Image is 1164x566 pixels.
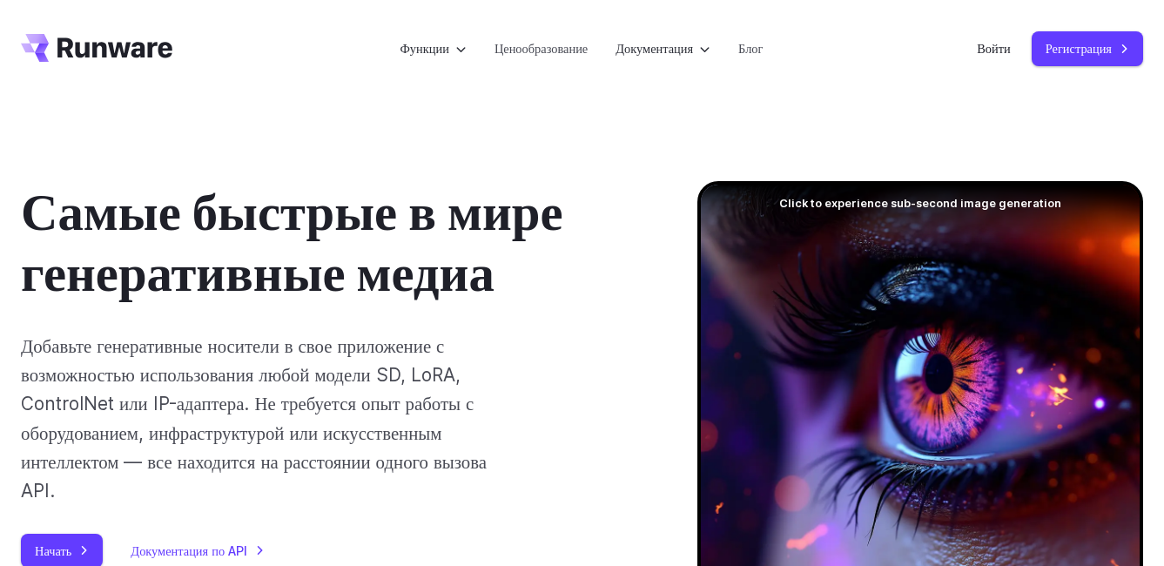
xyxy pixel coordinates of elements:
[131,541,265,561] a: Документация по API
[495,38,588,58] a: Ценообразование
[977,38,1011,58] a: Войти
[738,38,763,58] a: Блог
[400,38,467,58] label: Функции
[21,34,172,62] a: Перейти к/
[21,181,642,304] h1: Самые быстрые в мире генеративные медиа
[616,38,710,58] label: Документация
[21,332,517,506] p: Добавьте генеративные носители в свое приложение с возможностью использования любой модели SD, Lo...
[1032,31,1143,65] a: Регистрация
